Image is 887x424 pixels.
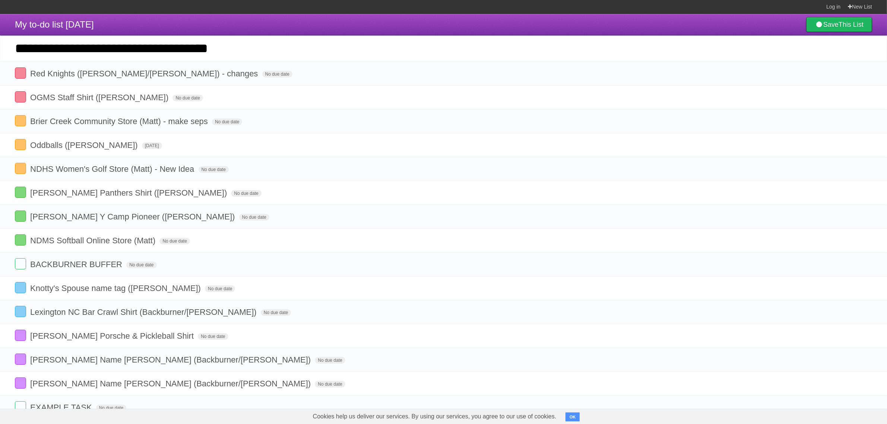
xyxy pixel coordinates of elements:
[205,285,235,292] span: No due date
[30,140,140,150] span: Oddballs ([PERSON_NAME])
[199,166,229,173] span: No due date
[15,354,26,365] label: Done
[96,405,126,411] span: No due date
[15,163,26,174] label: Done
[15,234,26,246] label: Done
[15,187,26,198] label: Done
[142,142,162,149] span: [DATE]
[15,19,94,29] span: My to-do list [DATE]
[30,379,313,388] span: [PERSON_NAME] Name [PERSON_NAME] (Backburner/[PERSON_NAME])
[566,412,580,421] button: OK
[30,164,196,174] span: NDHS Women's Golf Store (Matt) - New Idea
[262,71,292,77] span: No due date
[30,284,203,293] span: Knotty's Spouse name tag ([PERSON_NAME])
[30,69,260,78] span: Red Knights ([PERSON_NAME]/[PERSON_NAME]) - changes
[15,67,26,79] label: Done
[30,355,313,364] span: [PERSON_NAME] Name [PERSON_NAME] (Backburner/[PERSON_NAME])
[839,21,864,28] b: This List
[30,307,259,317] span: Lexington NC Bar Crawl Shirt (Backburner/[PERSON_NAME])
[30,403,94,412] span: EXAMPLE TASK
[30,236,157,245] span: NDMS Softball Online Store (Matt)
[15,401,26,412] label: Done
[15,377,26,389] label: Done
[315,357,345,364] span: No due date
[15,115,26,126] label: Done
[15,139,26,150] label: Done
[30,260,124,269] span: BACKBURNER BUFFER
[198,333,228,340] span: No due date
[30,117,210,126] span: Brier Creek Community Store (Matt) - make seps
[315,381,345,387] span: No due date
[30,212,237,221] span: [PERSON_NAME] Y Camp Pioneer ([PERSON_NAME])
[30,188,229,197] span: [PERSON_NAME] Panthers Shirt ([PERSON_NAME])
[30,93,170,102] span: OGMS Staff Shirt ([PERSON_NAME])
[159,238,190,244] span: No due date
[261,309,291,316] span: No due date
[15,91,26,102] label: Done
[231,190,261,197] span: No due date
[305,409,564,424] span: Cookies help us deliver our services. By using our services, you agree to our use of cookies.
[806,17,872,32] a: SaveThis List
[212,118,242,125] span: No due date
[126,262,156,268] span: No due date
[30,331,196,341] span: [PERSON_NAME] Porsche & Pickleball Shirt
[15,330,26,341] label: Done
[172,95,203,101] span: No due date
[239,214,269,221] span: No due date
[15,211,26,222] label: Done
[15,306,26,317] label: Done
[15,282,26,293] label: Done
[15,258,26,269] label: Done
